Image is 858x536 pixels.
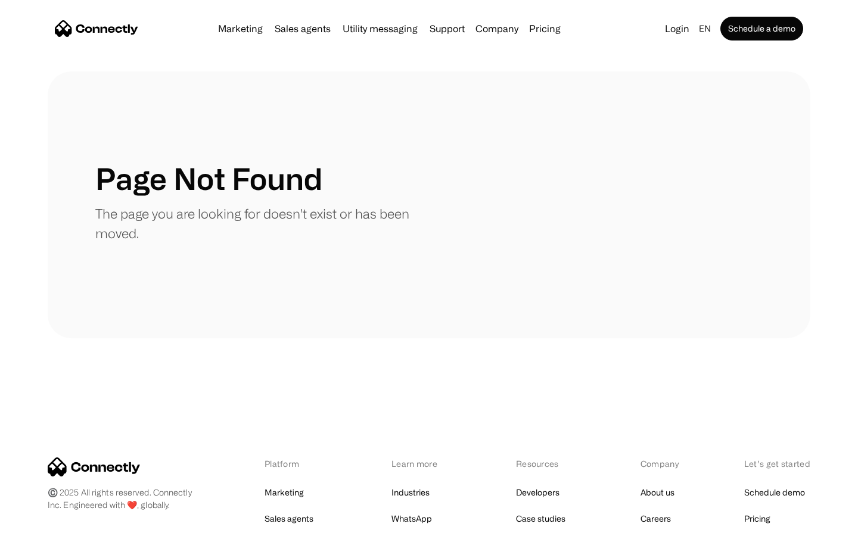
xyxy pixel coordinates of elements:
[425,24,470,33] a: Support
[95,161,322,197] h1: Page Not Found
[95,204,429,243] p: The page you are looking for doesn't exist or has been moved.
[475,20,518,37] div: Company
[391,484,430,501] a: Industries
[24,515,71,532] ul: Language list
[213,24,268,33] a: Marketing
[660,20,694,37] a: Login
[516,457,579,470] div: Resources
[744,457,810,470] div: Let’s get started
[12,514,71,532] aside: Language selected: English
[265,484,304,501] a: Marketing
[472,20,522,37] div: Company
[338,24,422,33] a: Utility messaging
[516,510,565,527] a: Case studies
[524,24,565,33] a: Pricing
[641,484,674,501] a: About us
[391,510,432,527] a: WhatsApp
[516,484,559,501] a: Developers
[265,457,329,470] div: Platform
[694,20,718,37] div: en
[744,484,805,501] a: Schedule demo
[699,20,711,37] div: en
[744,510,770,527] a: Pricing
[641,510,671,527] a: Careers
[265,510,313,527] a: Sales agents
[391,457,454,470] div: Learn more
[641,457,682,470] div: Company
[55,20,138,38] a: home
[270,24,335,33] a: Sales agents
[720,17,803,40] a: Schedule a demo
